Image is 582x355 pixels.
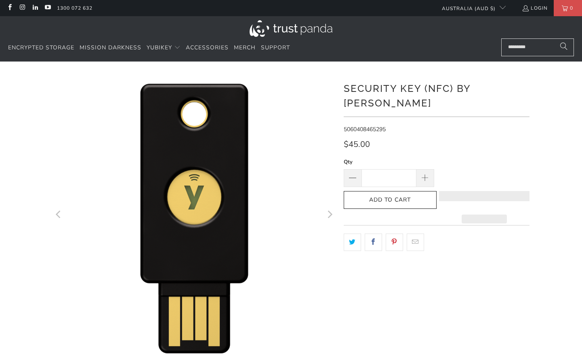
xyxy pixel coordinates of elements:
[352,197,428,204] span: Add to Cart
[8,38,290,57] nav: Translation missing: en.navigation.header.main_nav
[407,234,424,251] a: Email this to a friend
[234,44,256,51] span: Merch
[186,38,229,57] a: Accessories
[44,5,51,11] a: Trust Panda Australia on YouTube
[32,5,38,11] a: Trust Panda Australia on LinkedIn
[19,5,25,11] a: Trust Panda Australia on Instagram
[344,234,361,251] a: Share this on Twitter
[261,44,290,51] span: Support
[344,139,370,150] span: $45.00
[80,44,141,51] span: Mission Darkness
[522,4,548,13] a: Login
[344,80,529,111] h1: Security Key (NFC) by [PERSON_NAME]
[344,125,386,133] span: 5060408465295
[234,38,256,57] a: Merch
[554,38,574,56] button: Search
[8,44,74,51] span: Encrypted Storage
[344,191,437,209] button: Add to Cart
[501,38,574,56] input: Search...
[147,38,181,57] summary: YubiKey
[80,38,141,57] a: Mission Darkness
[6,5,13,11] a: Trust Panda Australia on Facebook
[57,4,92,13] a: 1300 072 632
[365,234,382,251] a: Share this on Facebook
[8,38,74,57] a: Encrypted Storage
[147,44,172,51] span: YubiKey
[186,44,229,51] span: Accessories
[386,234,403,251] a: Share this on Pinterest
[261,38,290,57] a: Support
[344,157,434,166] label: Qty
[250,20,332,37] img: Trust Panda Australia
